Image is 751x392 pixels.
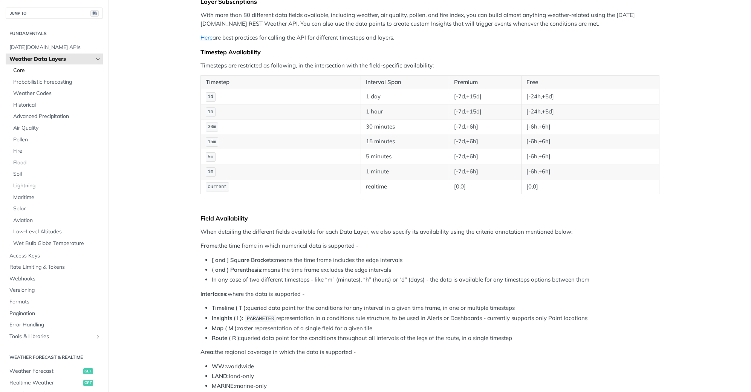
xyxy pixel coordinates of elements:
[208,155,213,160] span: 5m
[13,124,101,132] span: Air Quality
[9,192,103,203] a: Maritime
[200,48,659,56] div: Timestep Availability
[6,308,103,319] a: Pagination
[200,348,659,357] p: the regional coverage in which the data is supported -
[9,168,103,180] a: Soil
[13,67,101,74] span: Core
[212,334,241,341] strong: Route ( R ):
[200,34,213,41] a: Here
[9,333,93,340] span: Tools & Libraries
[6,250,103,262] a: Access Keys
[200,34,659,42] p: are best practices for calling the API for different timesteps and layers.
[6,42,103,53] a: [DATE][DOMAIN_NAME] APIs
[449,134,522,149] td: [-7d,+6h]
[200,76,361,89] th: Timestep
[9,65,103,76] a: Core
[522,89,659,104] td: [-24h,+5d]
[449,119,522,134] td: [-7d,+6h]
[247,316,274,322] span: PARAMETER
[449,104,522,119] td: [-7d,+15d]
[361,89,449,104] td: 1 day
[13,90,101,97] span: Weather Codes
[9,122,103,134] a: Air Quality
[83,380,93,386] span: get
[9,252,101,260] span: Access Keys
[200,11,659,28] p: With more than 80 different data fields available, including weather, air quality, pollen, and fi...
[212,363,226,370] strong: WW:
[6,285,103,296] a: Versioning
[95,56,101,62] button: Hide subpages for Weather Data Layers
[208,139,216,145] span: 15m
[6,262,103,273] a: Rate Limiting & Tokens
[13,205,101,213] span: Solar
[522,179,659,194] td: [0,0]
[212,304,659,312] li: queried data point for the conditions for any interval in a given time frame, in one or multiple ...
[9,275,101,283] span: Webhooks
[212,314,243,322] strong: Insights ( I ):
[522,149,659,164] td: [-6h,+6h]
[13,228,101,236] span: Low-Level Altitudes
[9,88,103,99] a: Weather Codes
[9,379,81,387] span: Realtime Weather
[212,325,238,332] strong: Map ( M ):
[200,290,659,299] p: where the data is supported -
[13,113,101,120] span: Advanced Precipitation
[200,290,228,297] strong: Interfaces:
[449,164,522,179] td: [-7d,+6h]
[9,180,103,191] a: Lightning
[13,217,101,224] span: Aviation
[9,215,103,226] a: Aviation
[200,61,659,70] p: Timesteps are restricted as following, in the intersection with the field-specific availability:
[212,266,659,274] li: means the time frame excludes the edge intervals
[361,164,449,179] td: 1 minute
[212,276,659,284] li: In any case of two different timesteps - like “m” (minutes), “h” (hours) or “d” (days) - the data...
[361,76,449,89] th: Interval Span
[6,377,103,389] a: Realtime Weatherget
[9,145,103,157] a: Fire
[9,367,81,375] span: Weather Forecast
[361,104,449,119] td: 1 hour
[13,182,101,190] span: Lightning
[9,111,103,122] a: Advanced Precipitation
[6,8,103,19] button: JUMP TO⌘/
[6,30,103,37] h2: Fundamentals
[449,89,522,104] td: [-7d,+15d]
[9,298,101,306] span: Formats
[522,164,659,179] td: [-6h,+6h]
[6,366,103,377] a: Weather Forecastget
[6,331,103,342] a: Tools & LibrariesShow subpages for Tools & Libraries
[13,159,101,167] span: Flood
[13,194,101,201] span: Maritime
[212,304,247,311] strong: Timeline ( T ):
[6,319,103,331] a: Error Handling
[6,54,103,65] a: Weather Data LayersHide subpages for Weather Data Layers
[9,310,101,317] span: Pagination
[212,362,659,371] li: worldwide
[212,382,235,389] strong: MARINE:
[522,134,659,149] td: [-6h,+6h]
[212,256,275,263] strong: [ and ] Square Brackets:
[9,238,103,249] a: Wet Bulb Globe Temperature
[6,354,103,361] h2: Weather Forecast & realtime
[6,296,103,308] a: Formats
[212,372,659,381] li: land-only
[13,240,101,247] span: Wet Bulb Globe Temperature
[212,382,659,390] li: marine-only
[208,94,213,100] span: 1d
[449,179,522,194] td: [0,0]
[208,124,216,130] span: 30m
[9,286,101,294] span: Versioning
[522,104,659,119] td: [-24h,+5d]
[212,324,659,333] li: raster representation of a single field for a given tile
[200,242,659,250] p: the time frame in which numerical data is supported -
[200,348,215,355] strong: Area:
[13,147,101,155] span: Fire
[212,266,263,273] strong: ( and ) Parenthesis:
[90,10,99,17] span: ⌘/
[361,134,449,149] td: 15 minutes
[361,179,449,194] td: realtime
[9,203,103,214] a: Solar
[212,334,659,343] li: queried data point for the conditions throughout all intervals of the legs of the route, in a sin...
[208,109,213,115] span: 1h
[9,321,101,329] span: Error Handling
